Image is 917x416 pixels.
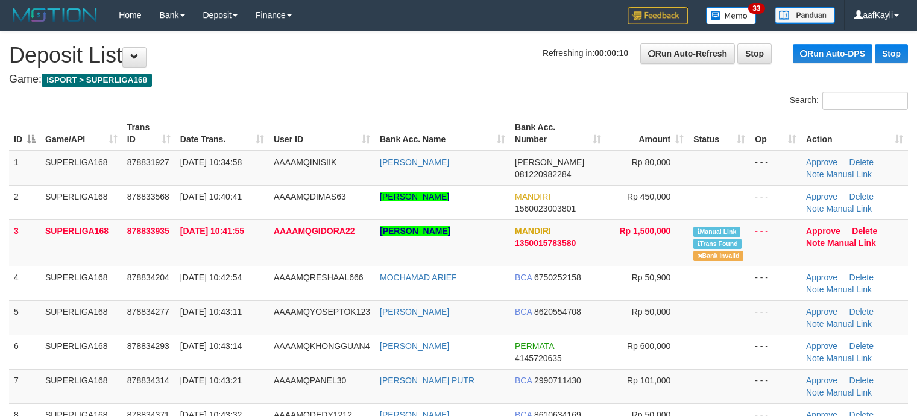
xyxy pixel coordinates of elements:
[274,273,364,282] span: AAAAMQRESHAAL666
[849,157,874,167] a: Delete
[632,273,671,282] span: Rp 50,900
[40,185,122,219] td: SUPERLIGA168
[750,219,801,266] td: - - -
[9,185,40,219] td: 2
[274,376,346,385] span: AAAAMQPANEL30
[40,335,122,369] td: SUPERLIGA168
[9,74,908,86] h4: Game:
[515,192,550,201] span: MANDIRI
[40,300,122,335] td: SUPERLIGA168
[750,151,801,186] td: - - -
[750,335,801,369] td: - - -
[632,157,671,167] span: Rp 80,000
[180,157,242,167] span: [DATE] 10:34:58
[40,151,122,186] td: SUPERLIGA168
[9,116,40,151] th: ID: activate to sort column descending
[510,116,606,151] th: Bank Acc. Number: activate to sort column ascending
[380,226,450,236] a: [PERSON_NAME]
[806,169,824,179] a: Note
[515,169,571,179] span: Copy 081220982284 to clipboard
[849,307,874,317] a: Delete
[543,48,628,58] span: Refreshing in:
[627,341,670,351] span: Rp 600,000
[9,6,101,24] img: MOTION_logo.png
[693,251,743,261] span: Bank is not match
[42,74,152,87] span: ISPORT > SUPERLIGA168
[380,376,474,385] a: [PERSON_NAME] PUTR
[790,92,908,110] label: Search:
[693,227,740,237] span: Manually Linked
[180,192,242,201] span: [DATE] 10:40:41
[380,273,457,282] a: MOCHAMAD ARIEF
[826,353,872,363] a: Manual Link
[127,341,169,351] span: 878834293
[127,376,169,385] span: 878834314
[826,285,872,294] a: Manual Link
[9,43,908,68] h1: Deposit List
[849,192,874,201] a: Delete
[806,285,824,294] a: Note
[750,369,801,403] td: - - -
[180,307,242,317] span: [DATE] 10:43:11
[806,192,837,201] a: Approve
[274,307,370,317] span: AAAAMQYOSEPTOK123
[806,319,824,329] a: Note
[122,116,175,151] th: Trans ID: activate to sort column ascending
[852,226,877,236] a: Delete
[180,341,242,351] span: [DATE] 10:43:14
[515,341,554,351] span: PERMATA
[706,7,757,24] img: Button%20Memo.svg
[606,116,689,151] th: Amount: activate to sort column ascending
[826,169,872,179] a: Manual Link
[806,341,837,351] a: Approve
[515,226,551,236] span: MANDIRI
[628,7,688,24] img: Feedback.jpg
[826,204,872,213] a: Manual Link
[515,353,562,363] span: Copy 4145720635 to clipboard
[627,192,670,201] span: Rp 450,000
[380,307,449,317] a: [PERSON_NAME]
[180,226,244,236] span: [DATE] 10:41:55
[375,116,510,151] th: Bank Acc. Name: activate to sort column ascending
[9,266,40,300] td: 4
[274,192,346,201] span: AAAAMQDIMAS63
[750,266,801,300] td: - - -
[127,307,169,317] span: 878834277
[750,300,801,335] td: - - -
[806,157,837,167] a: Approve
[640,43,735,64] a: Run Auto-Refresh
[737,43,772,64] a: Stop
[515,238,576,248] span: Copy 1350015783580 to clipboard
[849,376,874,385] a: Delete
[826,388,872,397] a: Manual Link
[127,192,169,201] span: 878833568
[40,266,122,300] td: SUPERLIGA168
[127,157,169,167] span: 878831927
[806,388,824,397] a: Note
[9,219,40,266] td: 3
[380,192,449,201] a: [PERSON_NAME]
[515,307,532,317] span: BCA
[9,300,40,335] td: 5
[693,239,742,249] span: Similar transaction found
[127,226,169,236] span: 878833935
[40,369,122,403] td: SUPERLIGA168
[274,226,355,236] span: AAAAMQGIDORA22
[806,273,837,282] a: Approve
[269,116,375,151] th: User ID: activate to sort column ascending
[594,48,628,58] strong: 00:00:10
[515,273,532,282] span: BCA
[632,307,671,317] span: Rp 50,000
[175,116,269,151] th: Date Trans.: activate to sort column ascending
[748,3,764,14] span: 33
[515,204,576,213] span: Copy 1560023003801 to clipboard
[9,335,40,369] td: 6
[534,307,581,317] span: Copy 8620554708 to clipboard
[534,273,581,282] span: Copy 6750252158 to clipboard
[750,185,801,219] td: - - -
[806,226,840,236] a: Approve
[775,7,835,24] img: panduan.png
[9,369,40,403] td: 7
[9,151,40,186] td: 1
[827,238,876,248] a: Manual Link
